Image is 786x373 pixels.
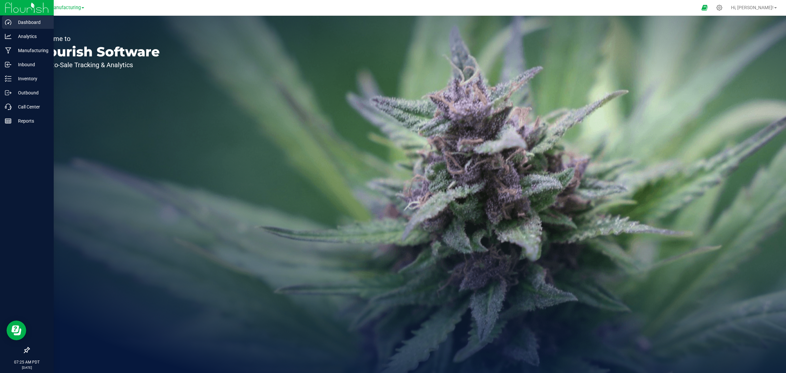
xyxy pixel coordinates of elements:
[5,61,11,68] inline-svg: Inbound
[11,103,51,111] p: Call Center
[5,104,11,110] inline-svg: Call Center
[35,35,160,42] p: Welcome to
[731,5,774,10] span: Hi, [PERSON_NAME]!
[5,75,11,82] inline-svg: Inventory
[697,1,712,14] span: Open Ecommerce Menu
[7,321,26,340] iframe: Resource center
[11,61,51,69] p: Inbound
[11,32,51,40] p: Analytics
[11,117,51,125] p: Reports
[35,62,160,68] p: Seed-to-Sale Tracking & Analytics
[5,118,11,124] inline-svg: Reports
[5,19,11,26] inline-svg: Dashboard
[11,75,51,83] p: Inventory
[3,365,51,370] p: [DATE]
[5,33,11,40] inline-svg: Analytics
[49,5,81,10] span: Manufacturing
[35,45,160,58] p: Flourish Software
[3,359,51,365] p: 07:25 AM PDT
[11,18,51,26] p: Dashboard
[5,47,11,54] inline-svg: Manufacturing
[11,47,51,54] p: Manufacturing
[11,89,51,97] p: Outbound
[715,5,723,11] div: Manage settings
[5,89,11,96] inline-svg: Outbound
